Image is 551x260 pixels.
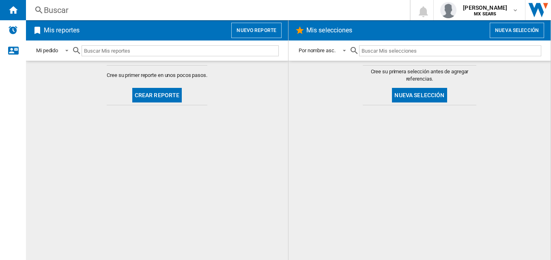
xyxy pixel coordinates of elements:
div: Por nombre asc. [299,47,336,53]
button: Nueva selección [490,23,544,38]
button: Nuevo reporte [231,23,282,38]
span: Cree su primera selección antes de agregar referencias. [363,68,476,83]
b: MX SEARS [474,11,496,17]
input: Buscar Mis selecciones [359,45,541,56]
img: profile.jpg [440,2,456,18]
span: [PERSON_NAME] [463,4,507,12]
span: Cree su primer reporte en unos pocos pasos. [107,72,207,79]
img: alerts-logo.svg [8,25,18,35]
h2: Mis reportes [42,23,81,38]
button: Nueva selección [392,88,447,102]
div: Buscar [44,4,389,16]
div: Mi pedido [36,47,58,53]
button: Crear reporte [132,88,182,102]
input: Buscar Mis reportes [82,45,279,56]
h2: Mis selecciones [305,23,354,38]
